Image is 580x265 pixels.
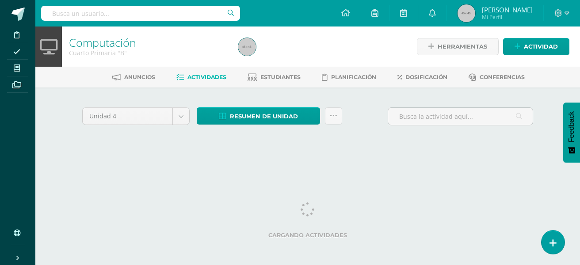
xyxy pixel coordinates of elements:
span: Resumen de unidad [230,108,298,125]
img: 45x45 [238,38,256,56]
a: Actividad [503,38,569,55]
a: Actividades [176,70,226,84]
span: Conferencias [480,74,525,80]
span: Estudiantes [260,74,301,80]
a: Dosificación [397,70,447,84]
a: Computación [69,35,136,50]
span: Unidad 4 [89,108,166,125]
a: Anuncios [112,70,155,84]
a: Unidad 4 [83,108,189,125]
span: Actividad [524,38,558,55]
img: 45x45 [458,4,475,22]
span: Feedback [568,111,576,142]
a: Estudiantes [248,70,301,84]
a: Herramientas [417,38,499,55]
h1: Computación [69,36,228,49]
a: Planificación [322,70,376,84]
span: Herramientas [438,38,487,55]
input: Busca la actividad aquí... [388,108,533,125]
span: Actividades [187,74,226,80]
button: Feedback - Mostrar encuesta [563,102,580,163]
span: Anuncios [124,74,155,80]
span: Planificación [331,74,376,80]
a: Conferencias [469,70,525,84]
span: [PERSON_NAME] [482,5,533,14]
a: Resumen de unidad [197,107,320,125]
span: Dosificación [405,74,447,80]
label: Cargando actividades [82,232,533,238]
input: Busca un usuario... [41,6,240,21]
span: Mi Perfil [482,13,533,21]
div: Cuarto Primaria 'B' [69,49,228,57]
